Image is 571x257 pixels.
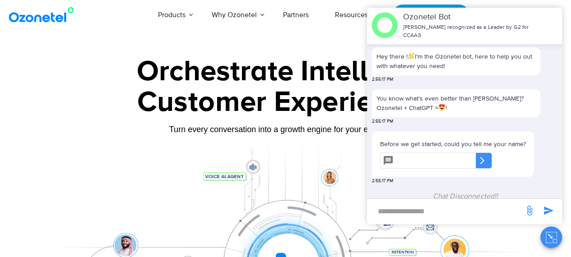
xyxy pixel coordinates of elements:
[392,5,469,26] a: Request a Demo
[534,22,541,29] span: end chat or minimize
[35,57,536,86] div: Orchestrate Intelligent
[372,178,393,184] span: 2:55:17 PM
[408,53,414,59] img: 👋
[403,23,533,40] p: [PERSON_NAME] recognized as a Leader by G2 for CCAAS
[539,202,557,220] span: send message
[35,81,536,124] div: Customer Experiences
[380,139,526,149] p: Before we get started, could you tell me your name?
[439,104,445,110] img: 😍
[403,11,533,23] p: Ozonetel Bot
[540,226,562,248] button: Close chat
[372,76,393,83] span: 2:55:17 PM
[371,12,398,38] img: header
[371,203,520,220] div: new-msg-input
[376,52,536,71] p: Hey there ! I'm the Ozonetel bot, here to help you out with whatever you need!
[376,94,536,113] p: You know what's even better than [PERSON_NAME]? Ozonetel + ChatGPT = !
[520,202,539,220] span: send message
[372,118,393,125] span: 2:55:17 PM
[433,192,498,201] span: Chat Disconnected!!
[35,124,536,134] div: Turn every conversation into a growth engine for your enterprise.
